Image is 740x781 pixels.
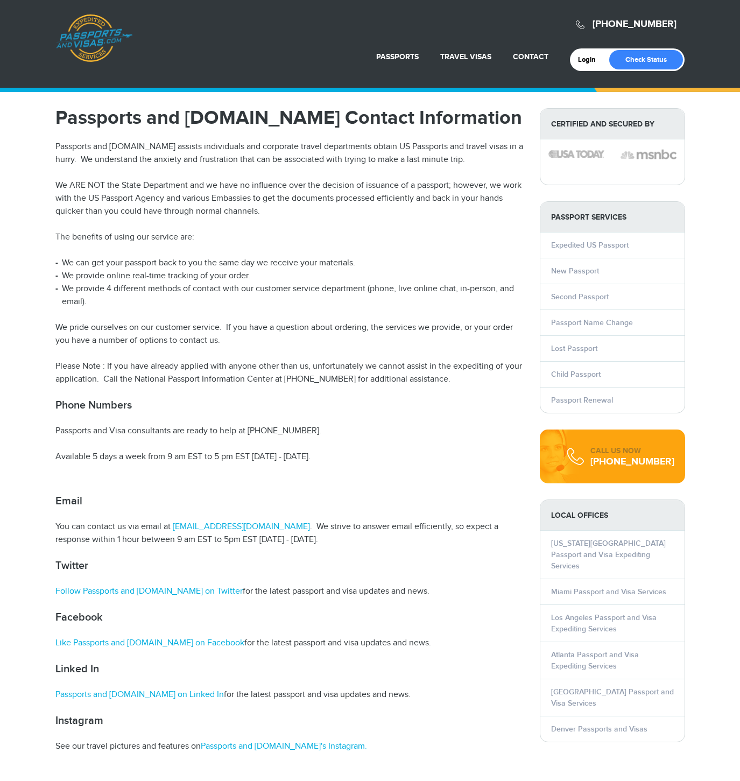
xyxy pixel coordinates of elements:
[55,638,244,648] a: Like Passports and [DOMAIN_NAME] on Facebook
[551,587,666,596] a: Miami Passport and Visa Services
[551,650,639,671] a: Atlanta Passport and Visa Expediting Services
[55,586,243,596] a: Follow Passports and [DOMAIN_NAME] on Twitter
[513,52,548,61] a: Contact
[55,425,524,438] p: Passports and Visa consultants are ready to help at [PHONE_NUMBER].
[201,741,367,751] a: Passports and [DOMAIN_NAME]'s Instagram.
[548,150,604,158] img: image description
[55,451,524,463] p: Available 5 days a week from 9 am EST to 5 pm EST [DATE] - [DATE].
[540,202,685,233] strong: PASSPORT SERVICES
[440,52,491,61] a: Travel Visas
[551,344,597,353] a: Lost Passport
[540,109,685,139] strong: Certified and Secured by
[55,714,524,727] h2: Instagram
[551,292,609,301] a: Second Passport
[55,740,524,753] p: See our travel pictures and features on
[593,18,676,30] a: [PHONE_NUMBER]
[55,140,524,166] p: Passports and [DOMAIN_NAME] assists individuals and corporate travel departments obtain US Passpo...
[55,689,224,700] a: Passports and [DOMAIN_NAME] on Linked In
[171,522,310,532] a: [EMAIL_ADDRESS][DOMAIN_NAME]
[55,283,524,308] li: We provide 4 different methods of contact with our customer service department (phone, live onlin...
[590,446,674,456] div: CALL US NOW
[609,50,683,69] a: Check Status
[55,611,524,624] h2: Facebook
[551,687,674,708] a: [GEOGRAPHIC_DATA] Passport and Visa Services
[551,396,613,405] a: Passport Renewal
[55,495,524,508] h2: Email
[551,241,629,250] a: Expedited US Passport
[551,318,633,327] a: Passport Name Change
[55,257,524,270] li: We can get your passport back to you the same day we receive your materials.
[578,55,603,64] a: Login
[55,399,524,412] h2: Phone Numbers
[55,108,524,128] h1: Passports and [DOMAIN_NAME] Contact Information
[590,456,674,467] div: [PHONE_NUMBER]
[55,231,524,244] p: The benefits of using our service are:
[55,360,524,386] p: Please Note : If you have already applied with anyone other than us, unfortunately we cannot assi...
[55,559,524,572] h2: Twitter
[55,688,524,701] p: for the latest passport and visa updates and news.
[55,637,524,650] p: for the latest passport and visa updates and news.
[55,270,524,283] li: We provide online real-time tracking of your order.
[55,321,524,347] p: We pride ourselves on our customer service. If you have a question about ordering, the services w...
[55,179,524,218] p: We ARE NOT the State Department and we have no influence over the decision of issuance of a passp...
[551,266,599,276] a: New Passport
[55,663,524,676] h2: Linked In
[551,370,601,379] a: Child Passport
[551,613,657,634] a: Los Angeles Passport and Visa Expediting Services
[56,14,132,62] a: Passports & [DOMAIN_NAME]
[621,148,676,161] img: image description
[551,539,666,571] a: [US_STATE][GEOGRAPHIC_DATA] Passport and Visa Expediting Services
[540,500,685,531] strong: LOCAL OFFICES
[55,520,524,546] p: You can contact us via email at . We strive to answer email efficiently, so expect a response wit...
[551,724,647,734] a: Denver Passports and Visas
[376,52,419,61] a: Passports
[55,585,524,598] p: for the latest passport and visa updates and news.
